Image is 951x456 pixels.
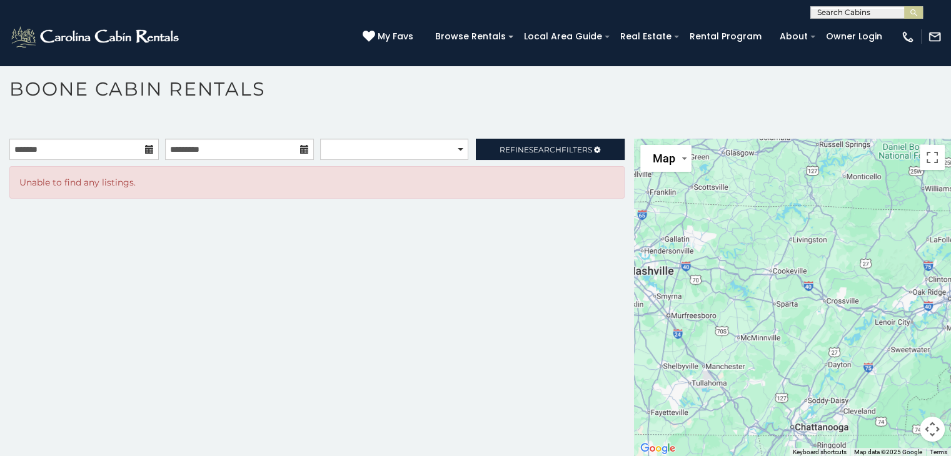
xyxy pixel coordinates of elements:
[19,176,615,189] p: Unable to find any listings.
[378,30,413,43] span: My Favs
[683,27,768,46] a: Rental Program
[928,30,942,44] img: mail-regular-white.png
[854,449,922,455] span: Map data ©2025 Google
[500,145,592,154] span: Refine Filters
[920,145,945,170] button: Toggle fullscreen view
[901,30,915,44] img: phone-regular-white.png
[9,24,183,49] img: White-1-2.png
[363,30,416,44] a: My Favs
[930,449,947,455] a: Terms
[653,152,675,165] span: Map
[920,417,945,442] button: Map camera controls
[640,145,692,172] button: Change map style
[773,27,814,46] a: About
[614,27,678,46] a: Real Estate
[529,145,561,154] span: Search
[518,27,608,46] a: Local Area Guide
[476,139,625,160] a: RefineSearchFilters
[429,27,512,46] a: Browse Rentals
[820,27,888,46] a: Owner Login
